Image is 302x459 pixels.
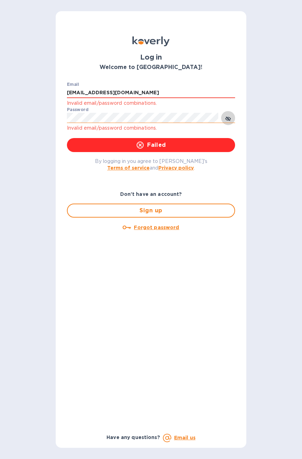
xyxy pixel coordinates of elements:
b: Have any questions? [107,434,160,440]
label: Password [67,108,88,112]
a: Email us [174,435,195,440]
a: Terms of service [107,165,150,171]
p: Invalid email/password combinations. [67,124,235,132]
p: Invalid email/password combinations. [67,99,235,107]
h1: Log in [67,53,235,61]
button: toggle password visibility [221,111,235,125]
span: Sign up [73,206,229,215]
span: Failed [73,141,229,149]
b: Don't have an account? [120,191,182,197]
button: Failed [67,138,235,152]
u: Forgot password [134,225,179,230]
input: Enter email address [67,88,235,98]
span: By logging in you agree to [PERSON_NAME]'s and . [95,158,207,171]
label: Email [67,83,79,87]
img: Koverly [132,36,170,46]
button: Sign up [67,204,235,218]
a: Privacy policy [158,165,194,171]
h3: Welcome to [GEOGRAPHIC_DATA]! [67,64,235,71]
